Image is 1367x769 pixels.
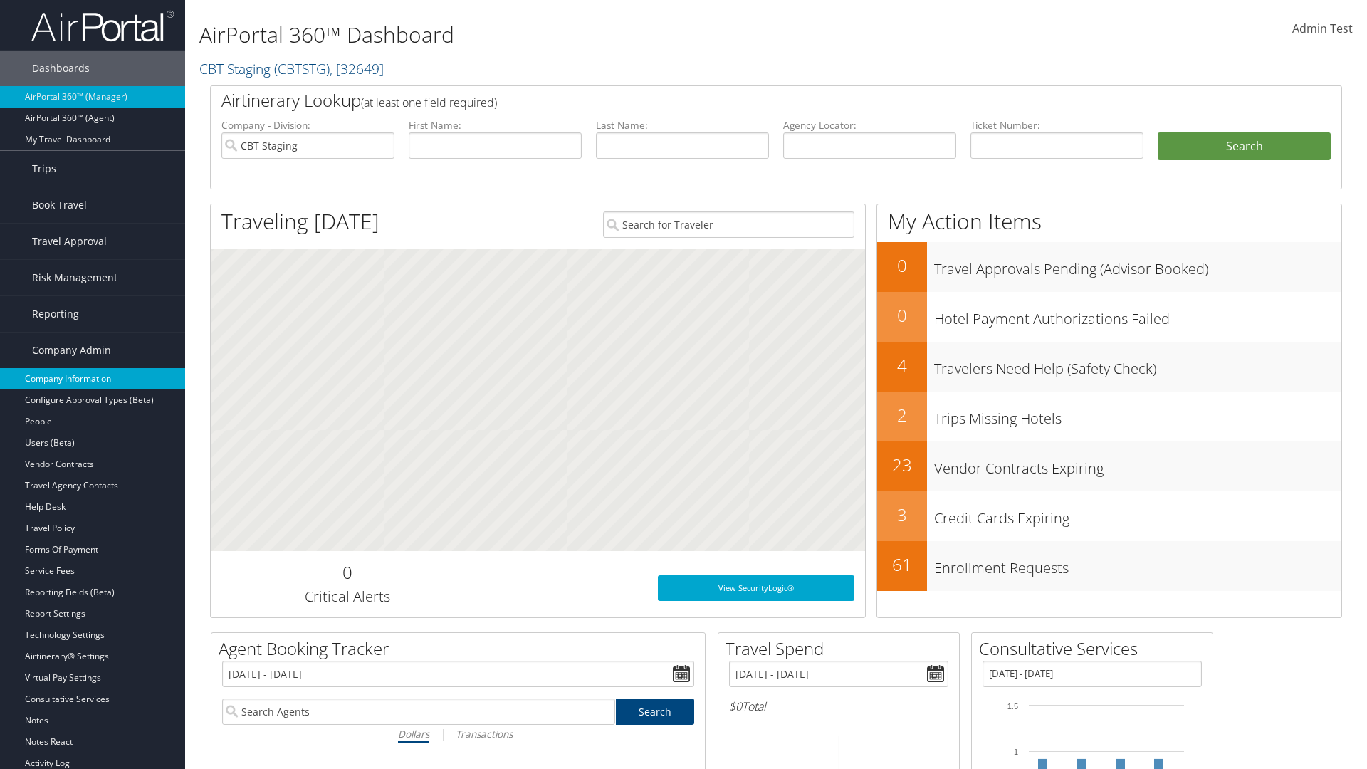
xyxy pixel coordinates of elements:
a: 4Travelers Need Help (Safety Check) [877,342,1341,392]
tspan: 1 [1014,748,1018,756]
h2: Travel Spend [726,637,959,661]
tspan: 1.5 [1007,702,1018,711]
label: Last Name: [596,118,769,132]
a: 0Travel Approvals Pending (Advisor Booked) [877,242,1341,292]
h6: Total [729,699,948,714]
input: Search for Traveler [603,211,854,238]
label: Company - Division: [221,118,394,132]
h2: 2 [877,403,927,427]
a: 61Enrollment Requests [877,541,1341,591]
h3: Credit Cards Expiring [934,501,1341,528]
h3: Critical Alerts [221,587,473,607]
span: (at least one field required) [361,95,497,110]
span: Book Travel [32,187,87,223]
h1: Traveling [DATE] [221,206,379,236]
div: | [222,725,694,743]
h2: 61 [877,553,927,577]
h2: Agent Booking Tracker [219,637,705,661]
h2: 23 [877,453,927,477]
i: Transactions [456,727,513,741]
h2: 3 [877,503,927,527]
label: First Name: [409,118,582,132]
span: , [ 32649 ] [330,59,384,78]
h2: 4 [877,353,927,377]
a: View SecurityLogic® [658,575,854,601]
input: Search Agents [222,699,615,725]
button: Search [1158,132,1331,161]
span: Risk Management [32,260,117,295]
i: Dollars [398,727,429,741]
a: CBT Staging [199,59,384,78]
img: airportal-logo.png [31,9,174,43]
a: 0Hotel Payment Authorizations Failed [877,292,1341,342]
h2: 0 [877,253,927,278]
span: Trips [32,151,56,187]
h2: 0 [877,303,927,328]
span: $0 [729,699,742,714]
h1: My Action Items [877,206,1341,236]
label: Agency Locator: [783,118,956,132]
a: 2Trips Missing Hotels [877,392,1341,441]
a: Search [616,699,695,725]
span: ( CBTSTG ) [274,59,330,78]
span: Travel Approval [32,224,107,259]
h2: Airtinerary Lookup [221,88,1237,113]
h3: Hotel Payment Authorizations Failed [934,302,1341,329]
h1: AirPortal 360™ Dashboard [199,20,968,50]
h3: Enrollment Requests [934,551,1341,578]
h3: Travelers Need Help (Safety Check) [934,352,1341,379]
h3: Vendor Contracts Expiring [934,451,1341,478]
span: Admin Test [1292,21,1353,36]
span: Company Admin [32,333,111,368]
span: Reporting [32,296,79,332]
h3: Trips Missing Hotels [934,402,1341,429]
h2: Consultative Services [979,637,1213,661]
h3: Travel Approvals Pending (Advisor Booked) [934,252,1341,279]
a: 23Vendor Contracts Expiring [877,441,1341,491]
a: 3Credit Cards Expiring [877,491,1341,541]
a: Admin Test [1292,7,1353,51]
h2: 0 [221,560,473,585]
span: Dashboards [32,51,90,86]
label: Ticket Number: [970,118,1143,132]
